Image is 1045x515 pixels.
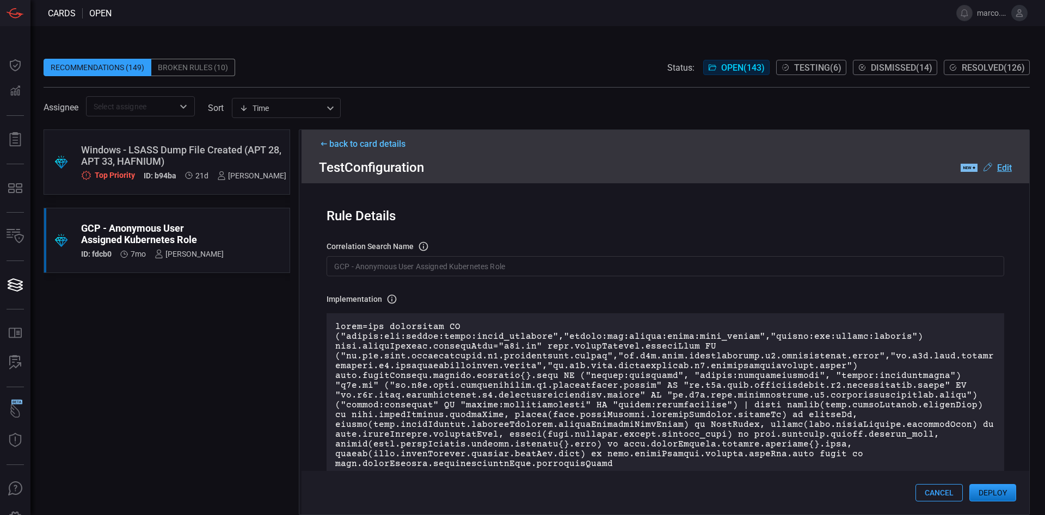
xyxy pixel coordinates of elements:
div: Top Priority [81,170,135,181]
span: Testing ( 6 ) [794,63,841,73]
span: marco.[PERSON_NAME] [977,9,1007,17]
div: Windows - LSASS Dump File Created (APT 28, APT 33, HAFNIUM) [81,144,286,167]
span: open [89,8,112,18]
button: Deploy [969,484,1016,501]
span: Open ( 143 ) [721,63,765,73]
div: [PERSON_NAME] [217,171,286,180]
button: MITRE - Detection Posture [2,175,28,201]
input: Select assignee [89,100,174,113]
div: back to card details [319,139,1012,149]
button: Inventory [2,224,28,250]
u: Edit [997,163,1012,173]
span: Status: [667,63,694,73]
button: Open [176,99,191,114]
div: Time [239,103,323,114]
div: Test Configuration [319,160,1012,175]
h3: Implementation [327,295,382,303]
h5: ID: fdcb0 [81,250,112,258]
button: Threat Intelligence [2,427,28,454]
button: Testing(6) [776,60,846,75]
input: Correlation search name [327,256,1004,276]
button: Cards [2,272,28,298]
button: Cancel [915,484,963,501]
button: Rule Catalog [2,320,28,346]
button: Dismissed(14) [853,60,937,75]
span: Sep 21, 2025 7:17 AM [195,171,208,180]
span: Mar 17, 2025 10:03 AM [131,250,146,258]
h5: ID: b94ba [144,171,176,181]
div: GCP - Anonymous User Assigned Kubernetes Role [81,222,224,245]
button: Reports [2,127,28,153]
button: Dashboard [2,52,28,78]
div: Broken Rules (10) [151,59,235,76]
span: Assignee [44,102,78,113]
p: lorem=ips dolorsitam CO ("adipis:eli:seddoe:tempo:incid_utlabore","etdolo:mag:aliqua:enima:mini_v... [335,322,995,469]
button: Wingman [2,398,28,424]
span: Resolved ( 126 ) [962,63,1025,73]
button: Open(143) [703,60,770,75]
button: Resolved(126) [944,60,1030,75]
span: Cards [48,8,76,18]
div: Recommendations (149) [44,59,151,76]
h3: correlation search Name [327,242,414,251]
span: Dismissed ( 14 ) [871,63,932,73]
div: Rule Details [327,208,1004,224]
button: Ask Us A Question [2,476,28,502]
label: sort [208,103,224,113]
div: [PERSON_NAME] [155,250,224,258]
button: ALERT ANALYSIS [2,350,28,376]
button: Detections [2,78,28,104]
